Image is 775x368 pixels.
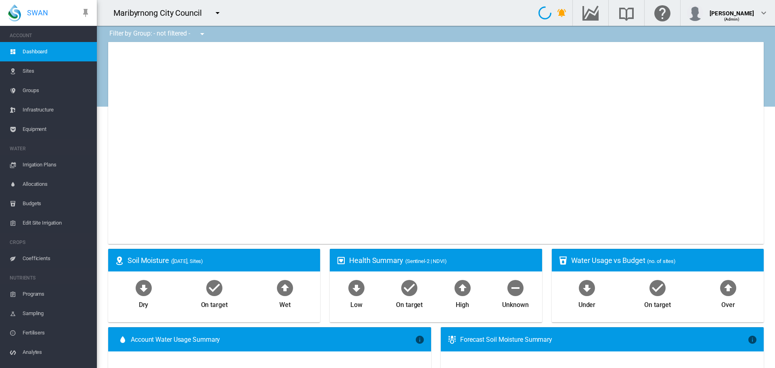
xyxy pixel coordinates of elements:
[10,236,90,249] span: CROPS
[554,5,570,21] button: icon-bell-ring
[23,213,90,233] span: Edit Site Irrigation
[687,5,703,21] img: profile.jpg
[279,297,291,309] div: Wet
[275,278,295,297] md-icon: icon-arrow-up-bold-circle
[506,278,525,297] md-icon: icon-minus-circle
[194,26,210,42] button: icon-menu-down
[502,297,528,309] div: Unknown
[205,278,224,297] md-icon: icon-checkbox-marked-circle
[23,284,90,304] span: Programs
[23,155,90,175] span: Irrigation Plans
[23,120,90,139] span: Equipment
[23,175,90,194] span: Allocations
[721,297,735,309] div: Over
[405,258,447,264] span: (Sentinel-2 | NDVI)
[724,17,740,21] span: (Admin)
[759,8,769,18] md-icon: icon-chevron-down
[23,194,90,213] span: Budgets
[134,278,153,297] md-icon: icon-arrow-down-bold-circle
[209,5,226,21] button: icon-menu-down
[577,278,597,297] md-icon: icon-arrow-down-bold-circle
[647,258,676,264] span: (no. of sites)
[617,8,636,18] md-icon: Search the knowledge base
[653,8,672,18] md-icon: Click here for help
[648,278,667,297] md-icon: icon-checkbox-marked-circle
[396,297,423,309] div: On target
[103,26,213,42] div: Filter by Group: - not filtered -
[350,297,362,309] div: Low
[23,100,90,120] span: Infrastructure
[23,343,90,362] span: Analytes
[23,323,90,343] span: Fertilisers
[558,256,568,265] md-icon: icon-cup-water
[23,81,90,100] span: Groups
[27,8,48,18] span: SWAN
[139,297,149,309] div: Dry
[128,255,314,265] div: Soil Moisture
[171,258,203,264] span: ([DATE], Sites)
[336,256,346,265] md-icon: icon-heart-box-outline
[644,297,671,309] div: On target
[578,297,596,309] div: Under
[8,4,21,21] img: SWAN-Landscape-Logo-Colour-drop.png
[10,142,90,155] span: WATER
[453,278,472,297] md-icon: icon-arrow-up-bold-circle
[10,271,90,284] span: NUTRIENTS
[748,335,757,345] md-icon: icon-information
[447,335,457,345] md-icon: icon-thermometer-lines
[23,42,90,61] span: Dashboard
[197,29,207,39] md-icon: icon-menu-down
[23,61,90,81] span: Sites
[415,335,425,345] md-icon: icon-information
[213,8,222,18] md-icon: icon-menu-down
[23,304,90,323] span: Sampling
[118,335,128,345] md-icon: icon-water
[347,278,366,297] md-icon: icon-arrow-down-bold-circle
[718,278,738,297] md-icon: icon-arrow-up-bold-circle
[81,8,90,18] md-icon: icon-pin
[400,278,419,297] md-icon: icon-checkbox-marked-circle
[349,255,535,265] div: Health Summary
[456,297,469,309] div: High
[571,255,757,265] div: Water Usage vs Budget
[23,249,90,268] span: Coefficients
[201,297,228,309] div: On target
[115,256,124,265] md-icon: icon-map-marker-radius
[581,8,600,18] md-icon: Go to the Data Hub
[460,335,748,344] div: Forecast Soil Moisture Summary
[710,6,754,14] div: [PERSON_NAME]
[557,8,567,18] md-icon: icon-bell-ring
[10,29,90,42] span: ACCOUNT
[113,7,209,19] div: Maribyrnong City Council
[131,335,415,344] span: Account Water Usage Summary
